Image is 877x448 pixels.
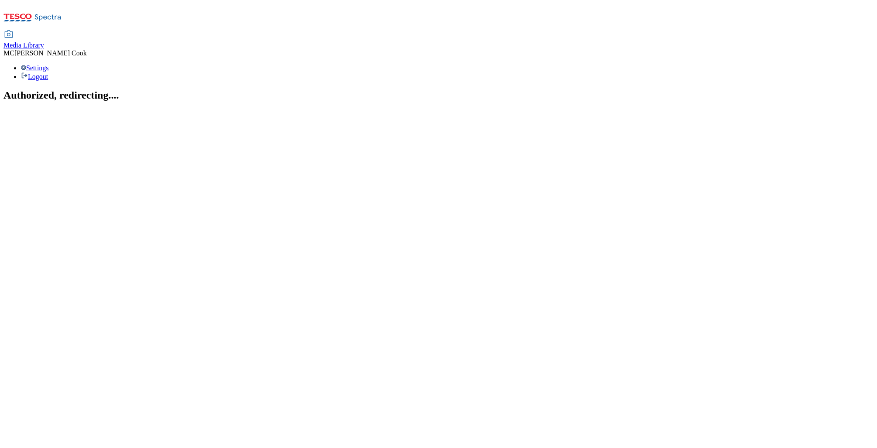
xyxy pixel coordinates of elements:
span: MC [3,49,14,57]
a: Settings [21,64,49,72]
a: Logout [21,73,48,80]
span: [PERSON_NAME] Cook [14,49,87,57]
h2: Authorized, redirecting.... [3,89,874,101]
a: Media Library [3,31,44,49]
span: Media Library [3,41,44,49]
